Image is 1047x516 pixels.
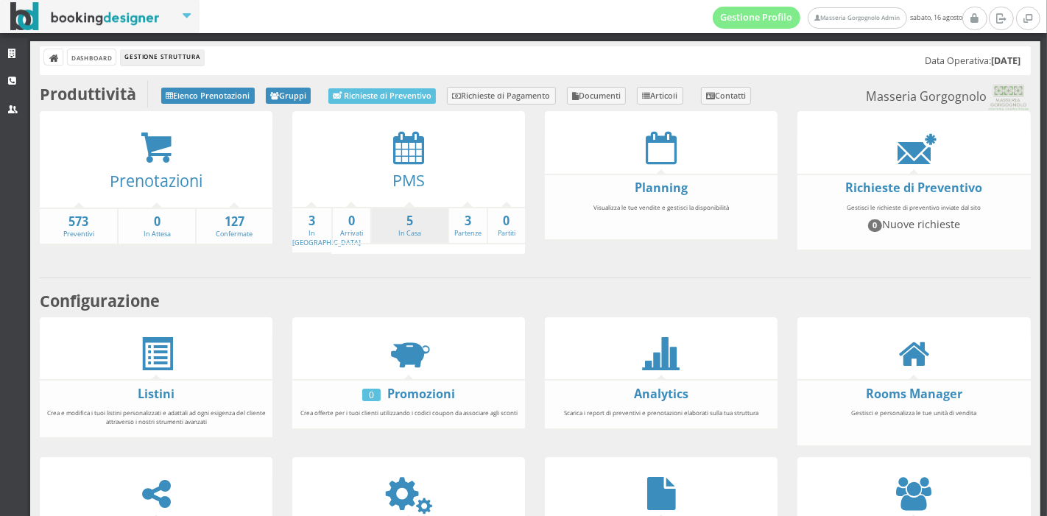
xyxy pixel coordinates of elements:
div: Visualizza le tue vendite e gestisci la disponibilità [545,197,778,236]
img: BookingDesigner.com [10,2,160,31]
div: Gestisci le richieste di preventivo inviate dal sito [797,197,1030,245]
strong: 0 [488,213,526,230]
a: 0Partiti [488,213,526,238]
a: 3Partenze [449,213,487,238]
a: Prenotazioni [110,170,202,191]
a: Articoli [637,87,683,105]
a: Analytics [634,386,688,402]
a: Gestione Profilo [713,7,801,29]
a: Planning [635,180,688,196]
span: 0 [868,219,883,231]
a: 5In Casa [372,213,448,238]
img: 0603869b585f11eeb13b0a069e529790.png [987,85,1030,111]
a: Listini [138,386,174,402]
a: 3In [GEOGRAPHIC_DATA] [292,213,361,247]
a: Masseria Gorgognolo Admin [808,7,906,29]
b: Produttività [40,83,136,105]
b: [DATE] [991,54,1020,67]
a: Dashboard [68,49,116,65]
div: Gestisci e personalizza le tue unità di vendita [797,402,1030,441]
a: Documenti [567,87,627,105]
small: Masseria Gorgognolo [866,85,1030,111]
strong: 0 [333,213,370,230]
b: Configurazione [40,290,160,311]
a: Richieste di Pagamento [447,87,556,105]
a: 127Confermate [197,213,272,239]
div: Crea e modifica i tuoi listini personalizzati e adattali ad ogni esigenza del cliente attraverso ... [40,402,272,432]
a: 0In Attesa [119,213,194,239]
strong: 573 [40,213,117,230]
strong: 127 [197,213,272,230]
a: Promozioni [387,386,455,402]
a: 573Preventivi [40,213,117,239]
h4: Nuove richieste [804,218,1023,231]
div: Scarica i report di preventivi e prenotazioni elaborati sulla tua struttura [545,402,778,424]
div: Crea offerte per i tuoi clienti utilizzando i codici coupon da associare agli sconti [292,402,525,424]
span: sabato, 16 agosto [713,7,962,29]
a: PMS [392,169,425,191]
a: Contatti [701,87,752,105]
strong: 0 [119,213,194,230]
a: Richieste di Preventivo [845,180,982,196]
h5: Data Operativa: [925,55,1020,66]
strong: 3 [292,213,331,230]
a: Gruppi [266,88,311,104]
strong: 5 [372,213,448,230]
a: Richieste di Preventivo [328,88,436,104]
li: Gestione Struttura [121,49,203,66]
div: 0 [362,389,381,401]
a: Rooms Manager [866,386,962,402]
strong: 3 [449,213,487,230]
a: 0Arrivati [333,213,370,238]
a: Elenco Prenotazioni [161,88,255,104]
